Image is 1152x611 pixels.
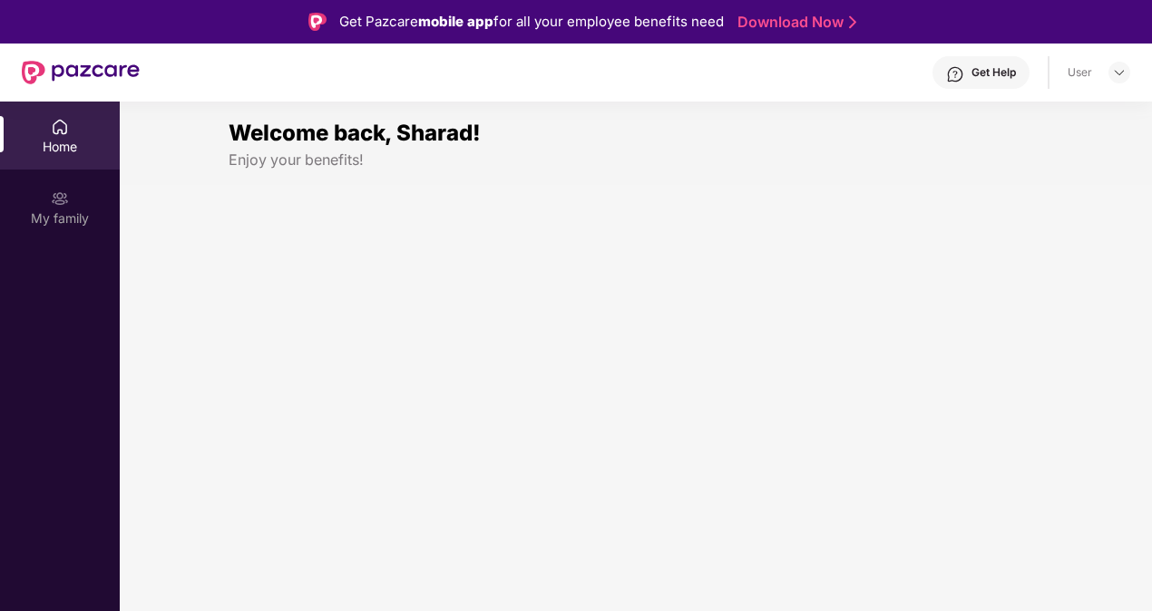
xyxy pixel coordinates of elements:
img: Logo [308,13,327,31]
img: svg+xml;base64,PHN2ZyBpZD0iSGVscC0zMngzMiIgeG1sbnM9Imh0dHA6Ly93d3cudzMub3JnLzIwMDAvc3ZnIiB3aWR0aD... [946,65,964,83]
div: Get Help [971,65,1016,80]
div: Enjoy your benefits! [229,150,1043,170]
div: User [1068,65,1092,80]
strong: mobile app [418,13,493,30]
img: svg+xml;base64,PHN2ZyBpZD0iSG9tZSIgeG1sbnM9Imh0dHA6Ly93d3cudzMub3JnLzIwMDAvc3ZnIiB3aWR0aD0iMjAiIG... [51,118,69,136]
img: svg+xml;base64,PHN2ZyB3aWR0aD0iMjAiIGhlaWdodD0iMjAiIHZpZXdCb3g9IjAgMCAyMCAyMCIgZmlsbD0ibm9uZSIgeG... [51,189,69,208]
img: svg+xml;base64,PHN2ZyBpZD0iRHJvcGRvd24tMzJ4MzIiIHhtbG5zPSJodHRwOi8vd3d3LnczLm9yZy8yMDAwL3N2ZyIgd2... [1112,65,1127,80]
div: Get Pazcare for all your employee benefits need [339,11,724,33]
span: Welcome back, Sharad! [229,120,481,146]
img: New Pazcare Logo [22,61,140,84]
a: Download Now [737,13,851,32]
img: Stroke [849,13,856,32]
